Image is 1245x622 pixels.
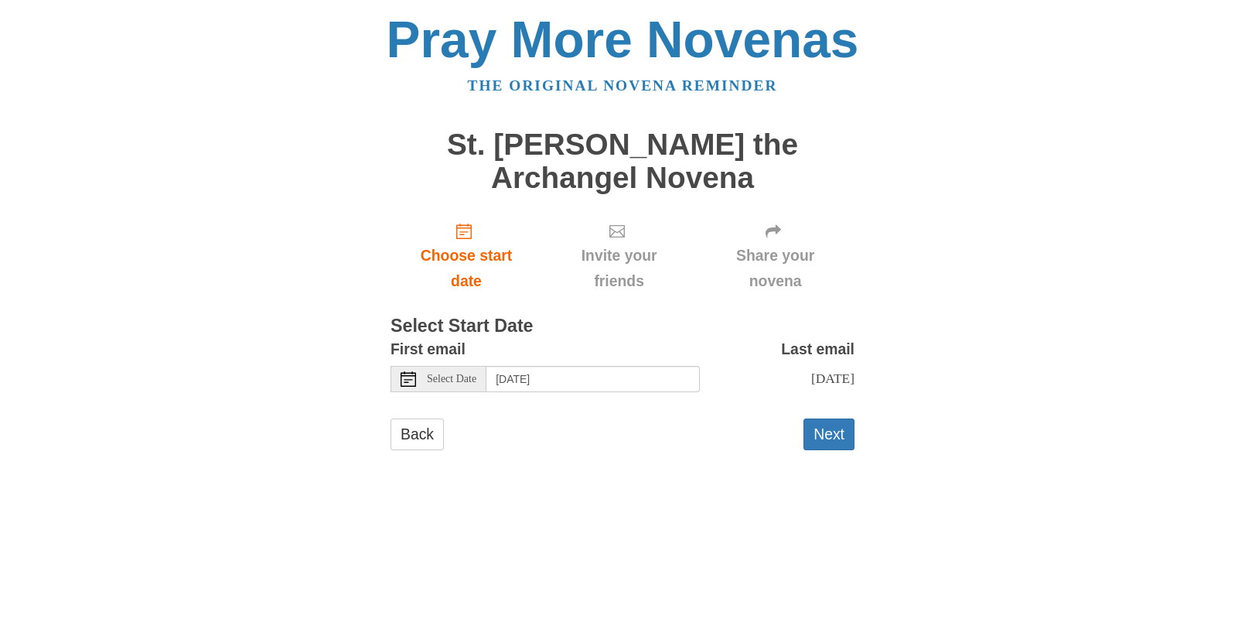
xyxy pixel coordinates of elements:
label: First email [391,337,466,362]
span: Invite your friends [558,243,680,294]
label: Last email [781,337,854,362]
h1: St. [PERSON_NAME] the Archangel Novena [391,128,854,194]
button: Next [803,419,854,450]
span: Select Date [427,374,476,384]
span: Share your novena [711,243,839,294]
a: Pray More Novenas [387,11,859,68]
div: Click "Next" to confirm your start date first. [542,210,696,302]
span: [DATE] [811,371,854,386]
a: Choose start date [391,210,542,302]
h3: Select Start Date [391,316,854,337]
a: Back [391,419,444,450]
a: The original novena reminder [468,77,778,94]
span: Choose start date [406,243,527,294]
div: Click "Next" to confirm your start date first. [696,210,854,302]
